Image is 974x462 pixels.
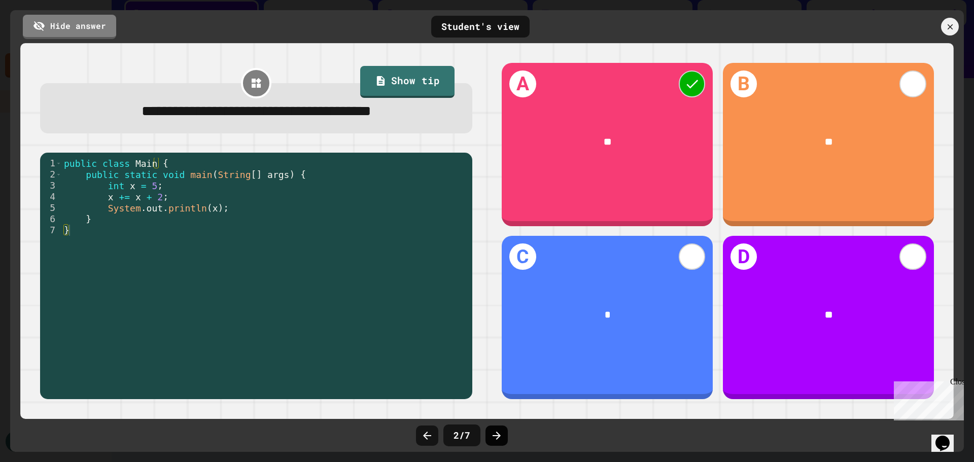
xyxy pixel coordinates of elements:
[40,191,62,202] div: 4
[730,243,757,270] h1: D
[509,70,536,97] h1: A
[443,424,480,446] div: 2 / 7
[40,214,62,225] div: 6
[509,243,536,270] h1: C
[40,202,62,214] div: 5
[360,66,455,98] a: Show tip
[23,15,116,39] a: Hide answer
[4,4,70,64] div: Chat with us now!Close
[40,169,62,180] div: 2
[56,158,61,169] span: Toggle code folding, rows 1 through 7
[56,169,61,180] span: Toggle code folding, rows 2 through 6
[890,377,964,420] iframe: chat widget
[431,16,530,38] div: Student's view
[40,180,62,191] div: 3
[40,225,62,236] div: 7
[730,70,757,97] h1: B
[931,421,964,452] iframe: chat widget
[40,158,62,169] div: 1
